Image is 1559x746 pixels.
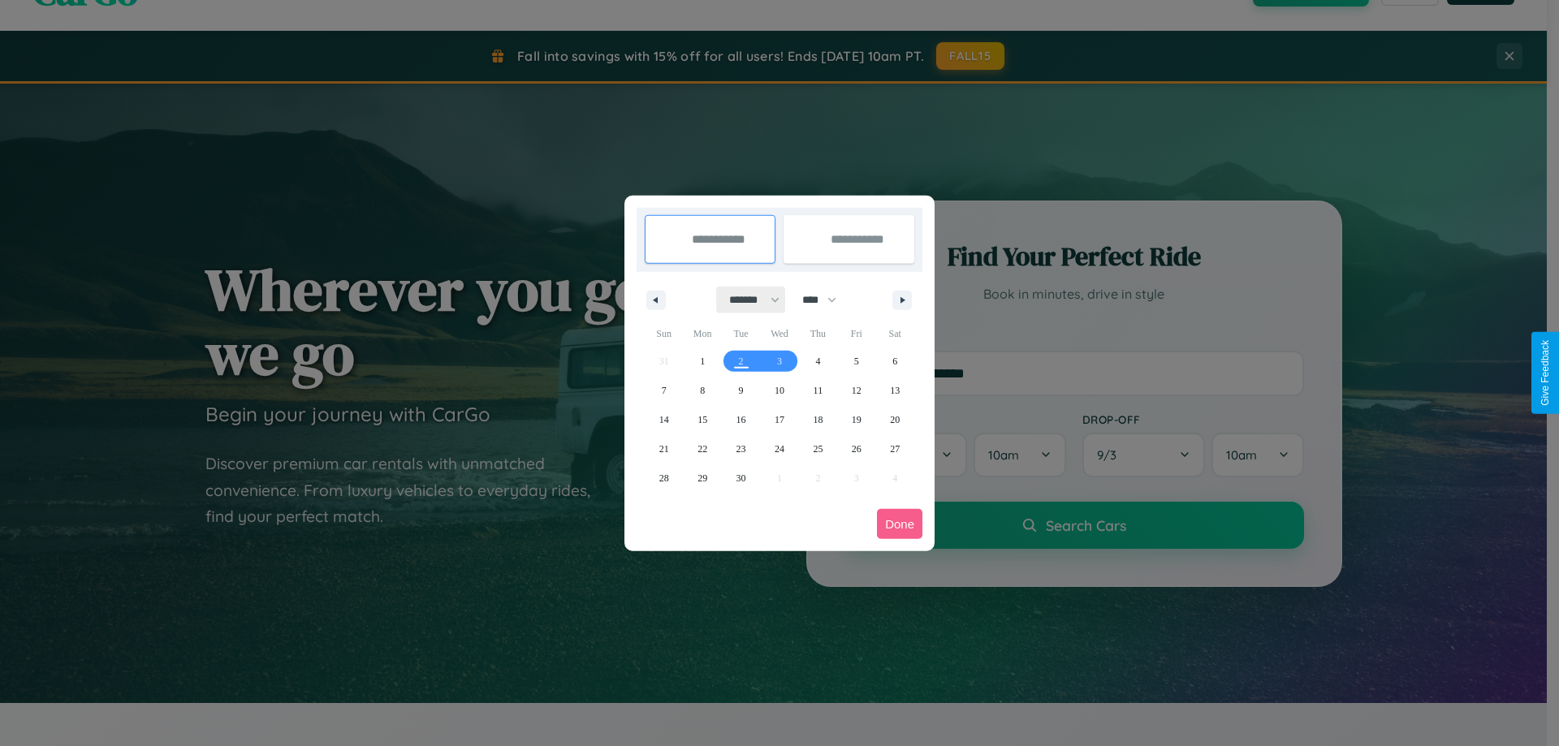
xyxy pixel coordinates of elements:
button: 16 [722,405,760,434]
span: 11 [814,376,823,405]
span: 26 [852,434,862,464]
span: 16 [736,405,746,434]
span: 18 [813,405,823,434]
span: 10 [775,376,784,405]
button: 11 [799,376,837,405]
span: Tue [722,321,760,347]
button: 14 [645,405,683,434]
button: 20 [876,405,914,434]
button: 2 [722,347,760,376]
span: Fri [837,321,875,347]
span: Thu [799,321,837,347]
button: 6 [876,347,914,376]
span: 29 [697,464,707,493]
button: 28 [645,464,683,493]
span: 23 [736,434,746,464]
button: 8 [683,376,721,405]
span: 5 [854,347,859,376]
button: 15 [683,405,721,434]
span: 2 [739,347,744,376]
span: 7 [662,376,667,405]
button: 17 [760,405,798,434]
button: 12 [837,376,875,405]
div: Give Feedback [1540,340,1551,406]
span: 9 [739,376,744,405]
span: 14 [659,405,669,434]
span: 12 [852,376,862,405]
span: 28 [659,464,669,493]
button: 21 [645,434,683,464]
span: 25 [813,434,823,464]
button: 19 [837,405,875,434]
button: 3 [760,347,798,376]
span: 17 [775,405,784,434]
span: 22 [697,434,707,464]
button: 5 [837,347,875,376]
button: 29 [683,464,721,493]
span: 8 [700,376,705,405]
span: 24 [775,434,784,464]
span: 19 [852,405,862,434]
button: 22 [683,434,721,464]
button: 23 [722,434,760,464]
button: 27 [876,434,914,464]
span: 27 [890,434,900,464]
button: 30 [722,464,760,493]
button: 25 [799,434,837,464]
button: 26 [837,434,875,464]
span: Sat [876,321,914,347]
span: 20 [890,405,900,434]
span: 15 [697,405,707,434]
button: 7 [645,376,683,405]
button: 1 [683,347,721,376]
button: 13 [876,376,914,405]
button: 18 [799,405,837,434]
span: Wed [760,321,798,347]
button: 24 [760,434,798,464]
span: 21 [659,434,669,464]
span: 30 [736,464,746,493]
button: 10 [760,376,798,405]
button: Done [877,509,922,539]
span: 6 [892,347,897,376]
span: 1 [700,347,705,376]
span: 4 [815,347,820,376]
span: Sun [645,321,683,347]
span: 13 [890,376,900,405]
button: 4 [799,347,837,376]
span: Mon [683,321,721,347]
span: 3 [777,347,782,376]
button: 9 [722,376,760,405]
